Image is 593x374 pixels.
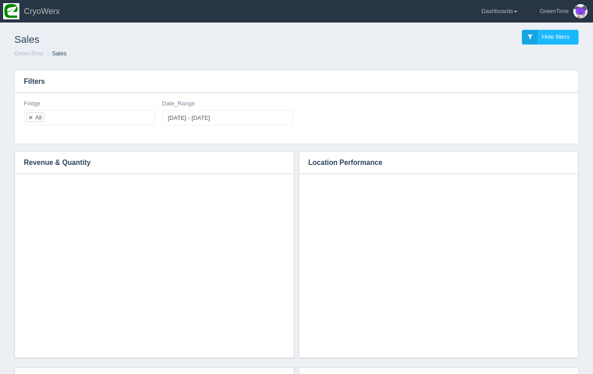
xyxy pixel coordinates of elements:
span: CryoWerx [24,7,60,16]
img: Profile Picture [573,4,588,18]
div: GreenTime [539,2,569,20]
li: Sales [45,50,67,58]
div: All [35,114,41,120]
h3: Revenue & Quantity [15,151,280,174]
a: Hide filters [522,30,579,45]
span: Hide filters [542,33,570,40]
h3: Location Performance [299,151,565,174]
label: Date_Range [162,100,195,108]
h3: Filters [15,70,578,93]
a: GreenTime [14,50,44,57]
label: Fridge [24,100,41,108]
img: so2zg2bv3y2ub16hxtjr.png [3,3,19,19]
h1: Sales [14,30,296,50]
